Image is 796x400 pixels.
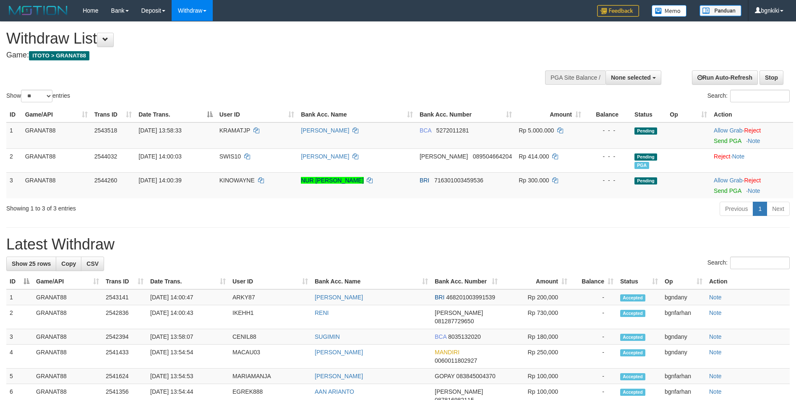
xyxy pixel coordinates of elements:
[571,345,617,369] td: -
[434,177,483,184] span: Copy 716301003459536 to clipboard
[714,138,741,144] a: Send PGA
[620,373,645,380] span: Accepted
[315,373,363,379] a: [PERSON_NAME]
[707,257,790,269] label: Search:
[435,388,483,395] span: [PERSON_NAME]
[301,153,349,160] a: [PERSON_NAME]
[571,305,617,329] td: -
[22,122,91,149] td: GRANAT88
[744,127,761,134] a: Reject
[6,90,70,102] label: Show entries
[709,294,722,301] a: Note
[6,305,33,329] td: 2
[435,357,477,364] span: Copy 0060011802927 to clipboard
[571,369,617,384] td: -
[6,51,522,60] h4: Game:
[33,369,102,384] td: GRANAT88
[6,369,33,384] td: 5
[138,153,181,160] span: [DATE] 14:00:03
[315,388,354,395] a: AAN ARIANTO
[714,153,731,160] a: Reject
[229,345,311,369] td: MACAU03
[707,90,790,102] label: Search:
[6,274,33,289] th: ID: activate to sort column descending
[661,289,706,305] td: bgndany
[605,70,661,85] button: None selected
[709,309,722,316] a: Note
[501,369,571,384] td: Rp 100,000
[6,148,22,172] td: 2
[431,274,501,289] th: Bank Acc. Number: activate to sort column ascending
[759,70,783,85] a: Stop
[6,289,33,305] td: 1
[315,309,329,316] a: RENI
[147,369,229,384] td: [DATE] 13:54:53
[732,153,745,160] a: Note
[33,345,102,369] td: GRANAT88
[620,389,645,396] span: Accepted
[91,107,136,122] th: Trans ID: activate to sort column ascending
[661,305,706,329] td: bgnfarhan
[6,107,22,122] th: ID
[501,305,571,329] td: Rp 730,000
[420,127,431,134] span: BCA
[699,5,741,16] img: panduan.png
[501,289,571,305] td: Rp 200,000
[33,305,102,329] td: GRANAT88
[571,329,617,345] td: -
[138,177,181,184] span: [DATE] 14:00:39
[61,260,76,267] span: Copy
[147,345,229,369] td: [DATE] 13:54:54
[22,148,91,172] td: GRANAT88
[94,127,117,134] span: 2543518
[571,274,617,289] th: Balance: activate to sort column ascending
[620,294,645,301] span: Accepted
[714,177,742,184] a: Allow Grab
[661,345,706,369] td: bgndany
[501,329,571,345] td: Rp 180,000
[652,5,687,17] img: Button%20Memo.svg
[420,177,429,184] span: BRI
[33,329,102,345] td: GRANAT88
[730,90,790,102] input: Search:
[229,289,311,305] td: ARKY87
[709,373,722,379] a: Note
[767,202,790,216] a: Next
[219,127,250,134] span: KRAMATJP
[709,333,722,340] a: Note
[748,187,760,194] a: Note
[448,333,481,340] span: Copy 8035132020 to clipboard
[22,107,91,122] th: Game/API: activate to sort column ascending
[435,373,454,379] span: GOPAY
[744,177,761,184] a: Reject
[710,122,793,149] td: ·
[86,260,99,267] span: CSV
[519,127,554,134] span: Rp 5.000.000
[446,294,495,301] span: Copy 468201003991539 to clipboard
[436,127,469,134] span: Copy 5272011281 to clipboard
[620,334,645,341] span: Accepted
[661,274,706,289] th: Op: activate to sort column ascending
[81,257,104,271] a: CSV
[6,122,22,149] td: 1
[519,177,549,184] span: Rp 300.000
[714,127,742,134] a: Allow Grab
[135,107,216,122] th: Date Trans.: activate to sort column descending
[714,177,744,184] span: ·
[56,257,81,271] a: Copy
[588,126,628,135] div: - - -
[585,107,631,122] th: Balance
[588,176,628,184] div: - - -
[12,260,51,267] span: Show 25 rows
[147,289,229,305] td: [DATE] 14:00:47
[229,274,311,289] th: User ID: activate to sort column ascending
[435,309,483,316] span: [PERSON_NAME]
[229,329,311,345] td: CENIL88
[620,310,645,317] span: Accepted
[301,177,363,184] a: NUR [PERSON_NAME]
[33,289,102,305] td: GRANAT88
[634,153,657,161] span: Pending
[315,349,363,356] a: [PERSON_NAME]
[661,329,706,345] td: bgndany
[545,70,605,85] div: PGA Site Balance /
